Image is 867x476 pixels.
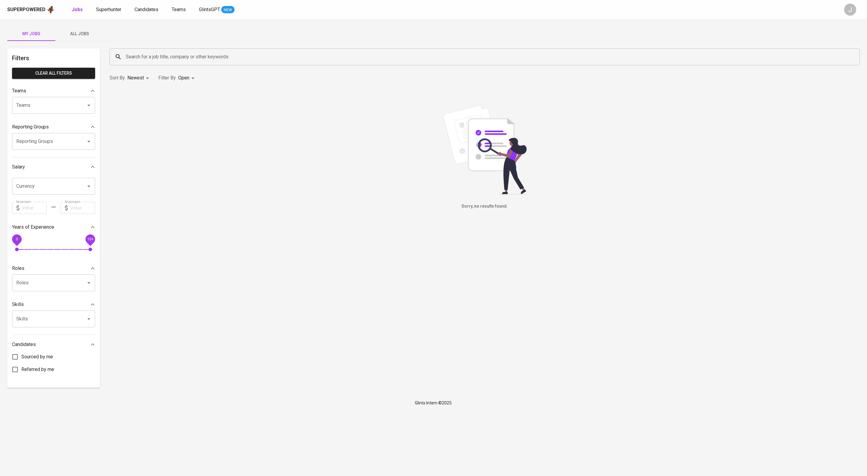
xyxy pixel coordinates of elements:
[12,224,54,231] p: Years of Experience
[72,6,84,14] a: Jobs
[7,6,45,13] div: Superpowered
[87,237,93,241] span: 10+
[12,53,95,63] h6: Filters
[844,4,856,16] div: J
[85,137,93,146] button: Open
[12,221,95,233] div: Years of Experience
[12,301,24,308] p: Skills
[72,7,83,12] b: Jobs
[22,202,47,214] input: Value
[172,7,186,12] span: Teams
[110,203,860,210] h6: Sorry, no results found.
[85,182,93,190] button: Open
[12,262,95,274] div: Roles
[135,6,160,14] a: Candidates
[59,30,100,38] span: All Jobs
[47,5,55,14] img: app logo
[12,341,36,348] p: Candidates
[158,74,176,82] p: Filter By
[440,104,530,194] img: file_searching.svg
[135,7,158,12] span: Candidates
[70,202,95,214] input: Value
[12,85,95,97] div: Teams
[12,87,26,94] p: Teams
[12,123,49,131] p: Reporting Groups
[178,73,197,84] div: Open
[12,163,25,171] p: Salary
[96,7,121,12] span: Superhunter
[11,30,52,38] span: My Jobs
[17,70,90,77] span: Clear All filters
[85,101,93,110] button: Open
[21,353,53,360] span: Sourced by me
[12,161,95,173] div: Salary
[85,279,93,287] button: Open
[12,338,95,351] div: Candidates
[110,74,125,82] p: Sort By
[16,237,18,241] span: 0
[178,75,189,81] span: Open
[199,6,235,14] a: GlintsGPT NEW
[12,68,95,79] button: Clear All filters
[85,315,93,323] button: Open
[96,6,123,14] a: Superhunter
[12,298,95,311] div: Skills
[21,366,54,373] span: Referred by me
[127,74,144,82] p: Newest
[199,7,220,12] span: GlintsGPT
[12,121,95,133] div: Reporting Groups
[172,6,187,14] a: Teams
[12,265,24,272] p: Roles
[221,7,235,13] span: NEW
[7,5,55,14] a: Superpoweredapp logo
[127,73,151,84] div: Newest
